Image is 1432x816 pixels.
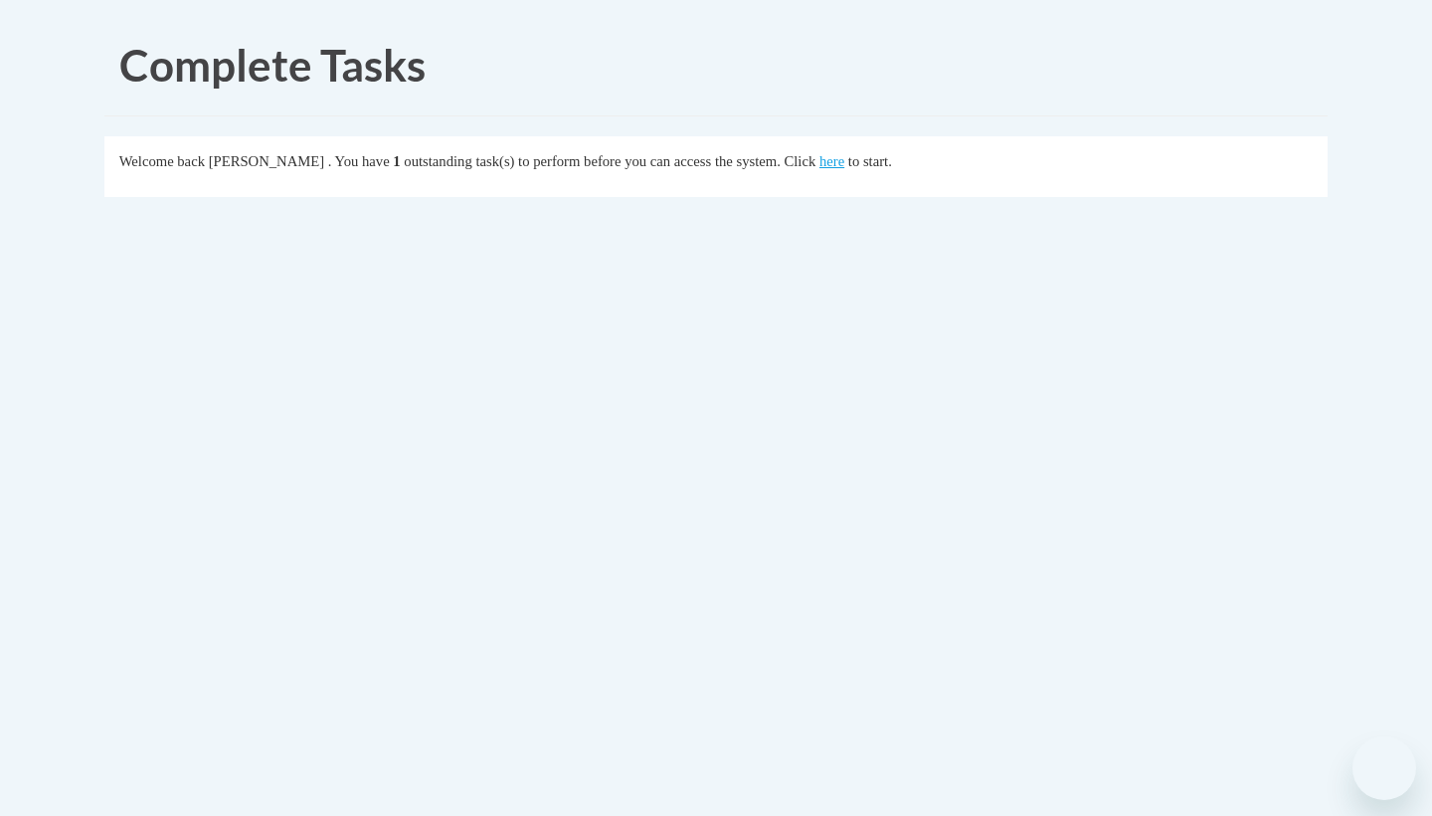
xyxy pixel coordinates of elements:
[1352,736,1416,800] iframe: Button to launch messaging window
[328,153,390,169] span: . You have
[393,153,400,169] span: 1
[119,153,205,169] span: Welcome back
[119,39,426,91] span: Complete Tasks
[819,153,844,169] a: here
[404,153,815,169] span: outstanding task(s) to perform before you can access the system. Click
[848,153,892,169] span: to start.
[209,153,324,169] span: [PERSON_NAME]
